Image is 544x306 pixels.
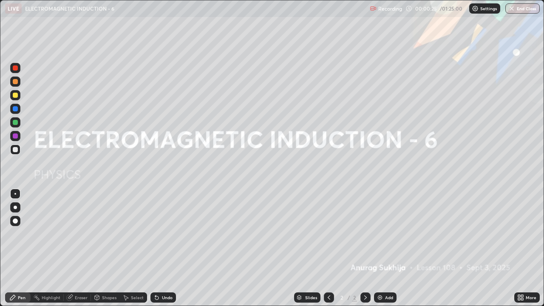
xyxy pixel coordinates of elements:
div: Shapes [102,295,116,300]
div: Pen [18,295,25,300]
div: More [526,295,536,300]
img: add-slide-button [377,294,383,301]
p: Recording [378,6,402,12]
div: 2 [337,295,346,300]
img: recording.375f2c34.svg [370,5,377,12]
div: Select [131,295,144,300]
div: / [348,295,350,300]
button: End Class [505,3,540,14]
div: Eraser [75,295,88,300]
div: Add [385,295,393,300]
p: Settings [480,6,497,11]
div: Undo [162,295,173,300]
div: Highlight [42,295,60,300]
div: Slides [305,295,317,300]
img: class-settings-icons [472,5,479,12]
p: ELECTROMAGNETIC INDUCTION - 6 [25,5,114,12]
p: LIVE [8,5,19,12]
img: end-class-cross [508,5,515,12]
div: 2 [352,294,357,301]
